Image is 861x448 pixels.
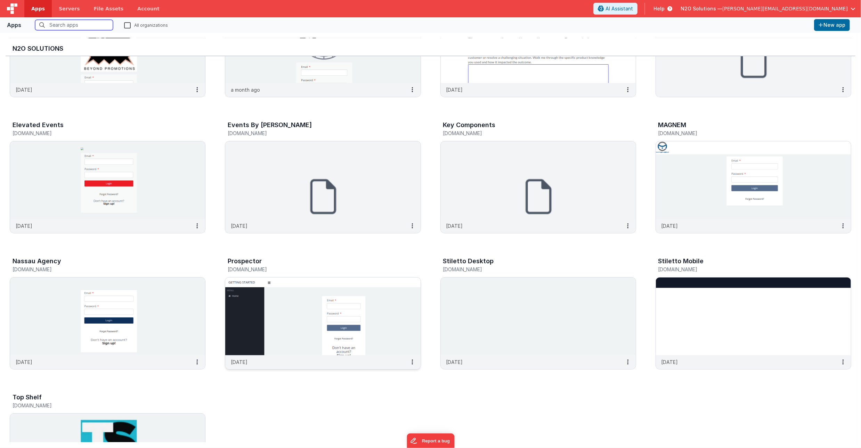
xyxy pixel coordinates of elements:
input: Search apps [35,20,113,30]
p: [DATE] [446,86,463,93]
h3: Nassau Agency [13,258,61,265]
h5: [DOMAIN_NAME] [228,267,403,272]
div: Apps [7,21,21,29]
span: N2O Solutions — [681,5,722,12]
p: [DATE] [446,222,463,230]
h5: [DOMAIN_NAME] [658,131,834,136]
p: [DATE] [16,358,32,366]
h5: [DOMAIN_NAME] [658,267,834,272]
span: Servers [59,5,80,12]
label: All organizations [124,22,168,28]
h5: [DOMAIN_NAME] [228,131,403,136]
span: [PERSON_NAME][EMAIL_ADDRESS][DOMAIN_NAME] [722,5,848,12]
p: [DATE] [16,222,32,230]
span: Help [653,5,665,12]
h3: Events By [PERSON_NAME] [228,122,312,128]
h5: [DOMAIN_NAME] [13,131,188,136]
h5: [DOMAIN_NAME] [13,403,188,408]
p: [DATE] [661,222,678,230]
h3: Prospector [228,258,262,265]
h3: N2O Solutions [13,45,848,52]
p: [DATE] [231,358,247,366]
p: [DATE] [231,222,247,230]
h3: Key Components [443,122,496,128]
h3: Top Shelf [13,394,42,401]
h5: [DOMAIN_NAME] [13,267,188,272]
h3: Stiletto Desktop [443,258,494,265]
p: [DATE] [16,86,32,93]
button: New app [814,19,850,31]
span: Apps [31,5,45,12]
button: AI Assistant [593,3,637,15]
h3: MAGNEM [658,122,687,128]
span: AI Assistant [606,5,633,12]
h5: [DOMAIN_NAME] [443,267,619,272]
iframe: Marker.io feedback button [407,433,454,448]
h5: [DOMAIN_NAME] [443,131,619,136]
p: [DATE] [446,358,463,366]
p: a month ago [231,86,260,93]
h3: Stiletto Mobile [658,258,704,265]
p: [DATE] [661,358,678,366]
button: N2O Solutions — [PERSON_NAME][EMAIL_ADDRESS][DOMAIN_NAME] [681,5,855,12]
h3: Elevated Events [13,122,64,128]
span: File Assets [94,5,124,12]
